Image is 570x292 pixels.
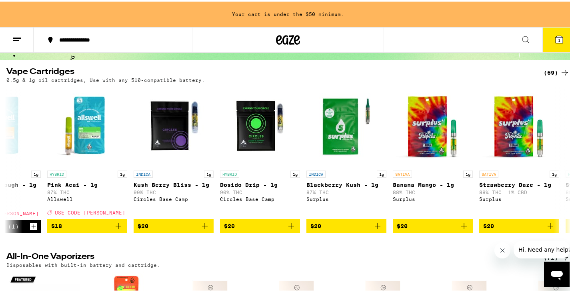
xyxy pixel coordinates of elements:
[220,218,300,231] button: Add to bag
[306,85,386,165] img: Surplus - Blackberry Kush - 1g
[514,239,570,257] iframe: Message from company
[393,169,412,176] p: SATIVA
[306,180,386,187] p: Blackberry Kush - 1g
[134,188,214,193] p: 90% THC
[134,85,214,218] a: Open page for Kush Berry Bliss - 1g from Circles Base Camp
[47,85,127,218] a: Open page for Pink Acai - 1g from Allswell
[306,85,386,218] a: Open page for Blackberry Kush - 1g from Surplus
[6,76,205,81] p: 0.5g & 1g oil cartridges, Use with any 510-compatible battery.
[6,66,530,76] h2: Vape Cartridges
[47,218,127,231] button: Add to bag
[134,85,214,165] img: Circles Base Camp - Kush Berry Bliss - 1g
[290,169,300,176] p: 1g
[393,218,473,231] button: Add to bag
[134,218,214,231] button: Add to bag
[220,195,300,200] div: Circles Base Camp
[47,180,127,187] p: Pink Acai - 1g
[494,241,510,257] iframe: Close message
[134,195,214,200] div: Circles Base Camp
[306,195,386,200] div: Surplus
[55,209,125,214] span: USE CODE [PERSON_NAME]
[220,188,300,193] p: 90% THC
[479,180,559,187] p: Strawberry Daze - 1g
[6,261,160,266] p: Disposables with built-in battery and cartridge.
[47,188,127,193] p: 87% THC
[479,188,559,193] p: 88% THC: 1% CBD
[134,169,153,176] p: INDICA
[30,221,38,229] button: Increment
[220,85,300,218] a: Open page for Dosido Drip - 1g from Circles Base Camp
[393,85,473,218] a: Open page for Banana Mango - 1g from Surplus
[306,188,386,193] p: 87% THC
[393,180,473,187] p: Banana Mango - 1g
[397,221,408,228] span: $20
[306,218,386,231] button: Add to bag
[479,169,498,176] p: SATIVA
[220,169,239,176] p: HYBRID
[138,221,148,228] span: $20
[47,195,127,200] div: Allswell
[47,85,127,165] img: Allswell - Pink Acai - 1g
[558,36,560,41] span: 1
[393,188,473,193] p: 88% THC
[483,221,494,228] span: $20
[31,169,41,176] p: 1g
[479,195,559,200] div: Surplus
[47,169,66,176] p: HYBRID
[463,169,473,176] p: 1g
[5,6,58,12] span: Hi. Need any help?
[479,85,559,218] a: Open page for Strawberry Daze - 1g from Surplus
[479,218,559,231] button: Add to bag
[393,85,473,165] img: Surplus - Banana Mango - 1g
[306,169,326,176] p: INDICA
[544,66,570,76] a: (69)
[544,260,570,286] iframe: Button to launch messaging window
[220,180,300,187] p: Dosido Drip - 1g
[377,169,386,176] p: 1g
[6,251,530,261] h2: All-In-One Vaporizers
[224,221,235,228] span: $20
[118,169,127,176] p: 1g
[310,221,321,228] span: $20
[550,169,559,176] p: 1g
[204,169,214,176] p: 1g
[134,180,214,187] p: Kush Berry Bliss - 1g
[479,85,559,165] img: Surplus - Strawberry Daze - 1g
[51,221,62,228] span: $18
[220,85,300,165] img: Circles Base Camp - Dosido Drip - 1g
[393,195,473,200] div: Surplus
